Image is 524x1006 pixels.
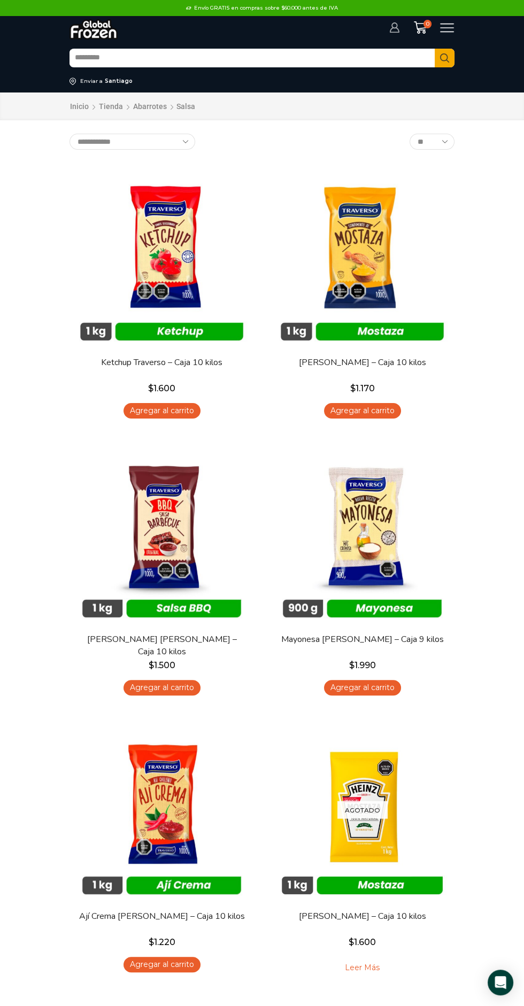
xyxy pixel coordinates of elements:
a: Agregar al carrito: “Mostaza Traverso - Caja 10 kilos” [324,403,401,419]
nav: Breadcrumb [70,100,195,113]
h1: Salsa [176,102,195,111]
a: [PERSON_NAME] [PERSON_NAME] – Caja 10 kilos [79,633,245,658]
span: $ [149,937,154,947]
bdi: 1.170 [350,383,375,393]
div: Santiago [105,78,133,85]
a: Agregar al carrito: “Mayonesa Traverso - Caja 9 kilos” [324,680,401,695]
button: Search button [435,49,454,67]
a: [PERSON_NAME] – Caja 10 kilos [279,357,445,369]
bdi: 1.220 [149,937,175,947]
span: $ [349,660,355,670]
a: Ají Crema [PERSON_NAME] – Caja 10 kilos [79,910,245,923]
a: Agregar al carrito: “Salsa Barbacue Traverso - Caja 10 kilos” [124,680,201,695]
a: Agregar al carrito: “Ají Crema Traverso - Caja 10 kilos” [124,957,201,972]
a: Inicio [70,101,89,112]
div: Enviar a [80,78,103,85]
a: [PERSON_NAME] – Caja 10 kilos [279,910,445,923]
div: Open Intercom Messenger [488,970,513,995]
span: $ [350,383,356,393]
a: Leé más sobre “Mostaza Heinz - Caja 10 kilos” [328,957,396,979]
a: Agregar al carrito: “Ketchup Traverso - Caja 10 kilos” [124,403,201,419]
a: 0 [408,21,431,34]
span: $ [149,660,154,670]
p: Agotado [337,801,388,819]
a: Abarrotes [133,101,167,112]
span: 0 [423,20,432,28]
bdi: 1.990 [349,660,376,670]
bdi: 1.500 [149,660,175,670]
a: Tienda [98,101,124,112]
select: Pedido de la tienda [70,134,195,150]
a: Ketchup Traverso – Caja 10 kilos [79,357,245,369]
bdi: 1.600 [349,937,376,947]
img: address-field-icon.svg [70,78,80,85]
span: $ [349,937,354,947]
span: $ [148,383,153,393]
a: Mayonesa [PERSON_NAME] – Caja 9 kilos [279,633,445,646]
bdi: 1.600 [148,383,175,393]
